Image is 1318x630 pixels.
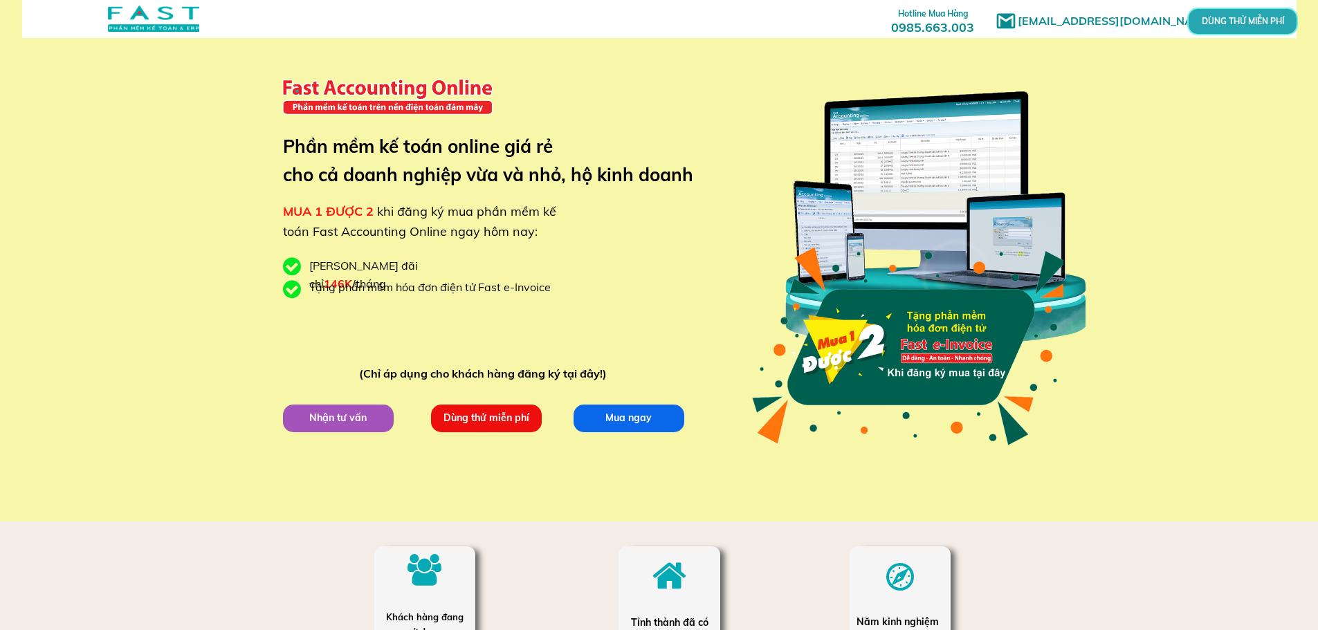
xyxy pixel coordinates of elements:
[324,277,352,290] span: 146K
[573,404,684,432] p: Mua ngay
[309,257,489,293] div: [PERSON_NAME] đãi chỉ /tháng
[857,614,943,629] div: Năm kinh nghiệm
[876,5,989,35] h3: 0985.663.003
[282,404,393,432] p: Nhận tư vấn
[1226,18,1259,26] p: DÙNG THỬ MIỄN PHÍ
[283,203,556,239] span: khi đăng ký mua phần mềm kế toán Fast Accounting Online ngay hôm nay:
[359,365,613,383] div: (Chỉ áp dụng cho khách hàng đăng ký tại đây!)
[309,279,561,297] div: Tặng phần mềm hóa đơn điện tử Fast e-Invoice
[283,132,714,189] h3: Phần mềm kế toán online giá rẻ cho cả doanh nghiệp vừa và nhỏ, hộ kinh doanh
[1018,12,1222,30] h1: [EMAIL_ADDRESS][DOMAIN_NAME]
[283,203,374,219] span: MUA 1 ĐƯỢC 2
[430,404,541,432] p: Dùng thử miễn phí
[898,8,968,19] span: Hotline Mua Hàng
